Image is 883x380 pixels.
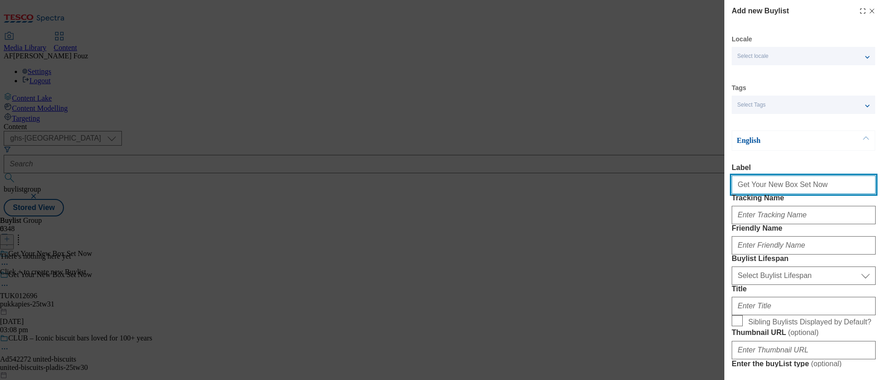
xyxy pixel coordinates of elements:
label: Title [732,285,876,293]
label: Label [732,164,876,172]
label: Tags [732,85,746,91]
label: Buylist Lifespan [732,255,876,263]
span: ( optional ) [811,360,842,368]
label: Tracking Name [732,194,876,202]
p: English [737,136,833,145]
label: Locale [732,37,752,42]
input: Enter Friendly Name [732,236,876,255]
button: Select locale [732,47,875,65]
label: Enter the buyList type [732,359,876,369]
button: Select Tags [732,96,875,114]
input: Enter Label [732,176,876,194]
h4: Add new Buylist [732,6,789,17]
input: Enter Thumbnail URL [732,341,876,359]
label: Friendly Name [732,224,876,233]
input: Enter Tracking Name [732,206,876,224]
input: Enter Title [732,297,876,315]
span: Select locale [737,53,768,60]
span: ( optional ) [788,329,819,336]
label: Thumbnail URL [732,328,876,337]
span: Select Tags [737,102,766,108]
span: Sibling Buylists Displayed by Default? [748,318,872,326]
